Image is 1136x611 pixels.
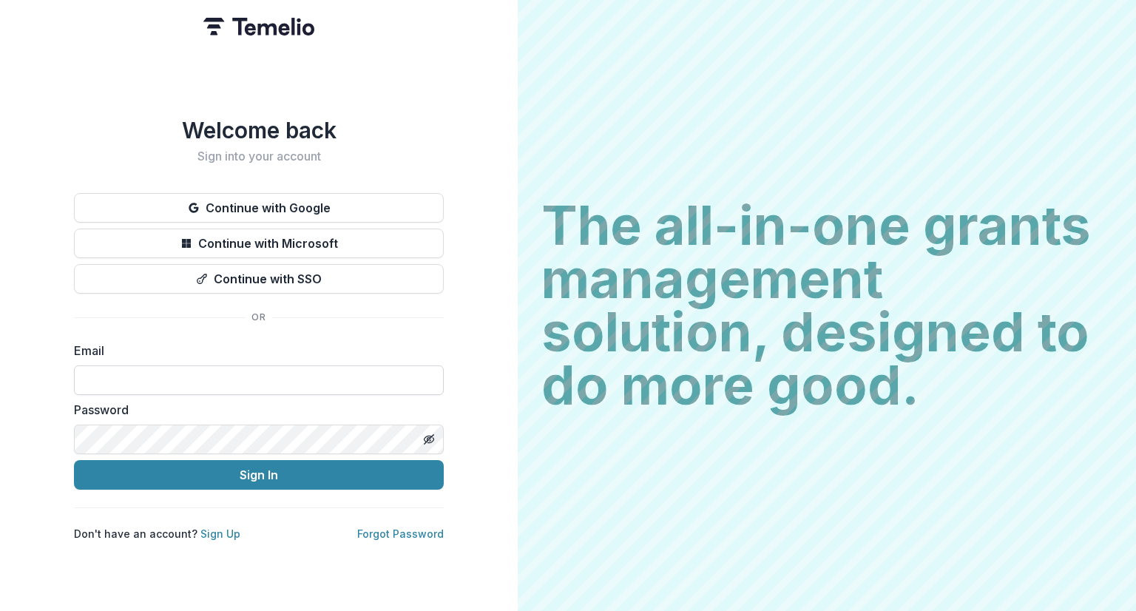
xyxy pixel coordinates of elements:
h2: Sign into your account [74,149,444,163]
button: Continue with Microsoft [74,229,444,258]
a: Sign Up [200,527,240,540]
button: Toggle password visibility [417,428,441,451]
p: Don't have an account? [74,526,240,541]
a: Forgot Password [357,527,444,540]
button: Sign In [74,460,444,490]
button: Continue with Google [74,193,444,223]
button: Continue with SSO [74,264,444,294]
label: Email [74,342,435,359]
h1: Welcome back [74,117,444,144]
img: Temelio [203,18,314,36]
label: Password [74,401,435,419]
